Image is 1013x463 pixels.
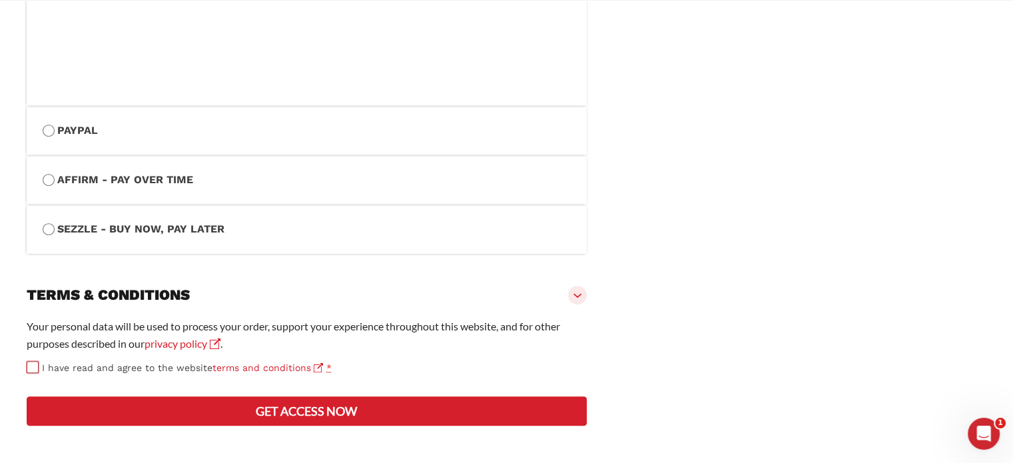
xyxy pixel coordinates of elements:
input: I have read and agree to the websiteterms and conditions * [27,361,39,373]
label: PayPal [43,122,571,139]
input: PayPal [43,125,55,137]
input: Sezzle - Buy Now, Pay Later [43,223,55,235]
label: Affirm - Pay over time [43,171,571,189]
input: Affirm - Pay over time [43,174,55,186]
iframe: Intercom live chat [968,418,1000,450]
button: Get access now [27,396,587,426]
label: Sezzle - Buy Now, Pay Later [43,221,571,238]
p: Your personal data will be used to process your order, support your experience throughout this we... [27,318,587,352]
a: privacy policy [145,337,220,350]
span: I have read and agree to the website [42,362,323,373]
abbr: required [326,362,332,373]
h3: Terms & conditions [27,286,190,304]
a: terms and conditions [212,362,323,373]
span: 1 [995,418,1006,428]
